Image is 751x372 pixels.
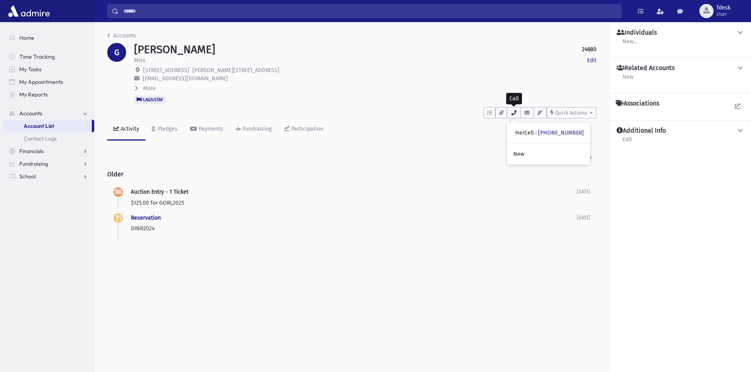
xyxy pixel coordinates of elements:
button: Additional Info [616,127,745,135]
a: Accounts [3,107,94,120]
a: Edit [622,135,632,149]
img: AdmirePro [6,3,52,19]
span: Fundraising [19,160,48,167]
div: Activity [119,126,139,132]
p: DINR2024 [131,224,577,233]
span: : [535,130,537,136]
span: [EMAIL_ADDRESS][DOMAIN_NAME] [143,75,228,82]
span: More [143,85,156,92]
h2: Older [107,164,596,184]
a: Contact Logs [3,132,94,145]
a: My Appointments [3,76,94,88]
a: Fundraising [229,118,278,141]
strong: 24680 [582,45,596,54]
a: Edit [587,56,596,65]
span: [DATE] [577,215,590,220]
h4: Related Accounts [617,64,675,72]
span: Account List [24,122,54,130]
a: Reservation [131,215,161,221]
span: Auction Entry - 1 Ticket [131,189,188,195]
a: New... [622,37,637,51]
p: Miss [134,56,145,65]
button: Quick Actions [547,107,596,118]
button: Related Accounts [616,64,745,72]
span: Financials [19,148,44,155]
a: Time Tracking [3,50,94,63]
div: Pledges [156,126,177,132]
button: Individuals [616,29,745,37]
a: My Reports [3,88,94,101]
h1: [PERSON_NAME] [134,43,215,56]
span: School [19,173,36,180]
span: FLAGS:STAF [134,96,166,104]
a: Financials [3,145,94,157]
p: $125.00 for GORL2025 [131,199,577,207]
a: New [507,147,590,161]
div: G [107,43,126,62]
nav: breadcrumb [107,31,136,43]
span: Time Tracking [19,53,55,60]
span: Quick Actions [555,110,587,116]
span: My Appointments [19,78,63,85]
span: User [717,11,731,17]
span: My Reports [19,91,48,98]
a: New [622,72,634,87]
div: Call [506,93,522,104]
a: My Tasks [3,63,94,76]
a: Home [3,31,94,44]
span: [DATE] [577,189,590,194]
input: Search [119,4,621,18]
a: Pledges [145,118,184,141]
div: Participation [290,126,323,132]
h4: Associations [616,100,659,107]
span: fdesk [717,5,731,11]
span: Contact Logs [24,135,57,142]
h4: Additional Info [617,127,666,135]
a: School [3,170,94,183]
span: My Tasks [19,66,41,73]
div: HerCell [515,129,584,137]
button: More [134,84,157,93]
a: Accounts [107,32,136,39]
a: [PHONE_NUMBER] [538,130,584,136]
h4: Individuals [617,29,657,37]
span: [STREET_ADDRESS] [143,67,189,74]
a: Activity [107,118,145,141]
span: Accounts [19,110,42,117]
a: Payments [184,118,229,141]
a: Account List [3,120,92,132]
span: Home [19,34,34,41]
span: [PERSON_NAME][STREET_ADDRESS] [192,67,280,74]
div: Payments [197,126,223,132]
a: Participation [278,118,330,141]
a: Fundraising [3,157,94,170]
div: Fundraising [241,126,272,132]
